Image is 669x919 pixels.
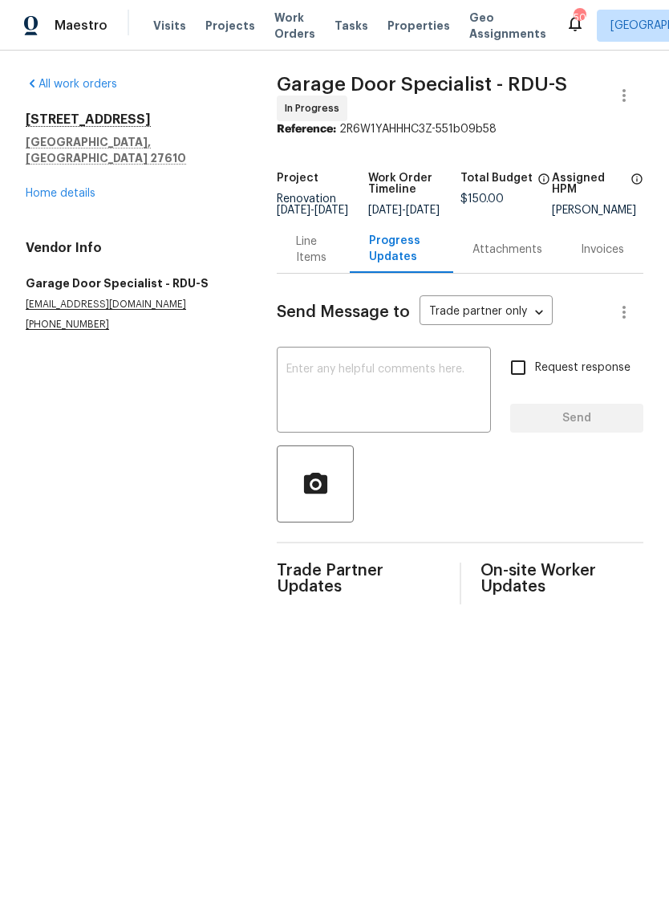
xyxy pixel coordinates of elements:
[285,100,346,116] span: In Progress
[26,188,95,199] a: Home details
[26,79,117,90] a: All work orders
[406,205,440,216] span: [DATE]
[274,10,315,42] span: Work Orders
[460,193,504,205] span: $150.00
[334,20,368,31] span: Tasks
[368,205,402,216] span: [DATE]
[277,124,336,135] b: Reference:
[552,173,626,195] h5: Assigned HPM
[277,205,348,216] span: -
[153,18,186,34] span: Visits
[296,234,330,266] div: Line Items
[387,18,450,34] span: Properties
[277,193,348,216] span: Renovation
[369,233,434,265] div: Progress Updates
[277,205,310,216] span: [DATE]
[552,205,643,216] div: [PERSON_NAME]
[574,10,585,26] div: 50
[460,173,533,184] h5: Total Budget
[26,240,238,256] h4: Vendor Info
[55,18,107,34] span: Maestro
[314,205,348,216] span: [DATE]
[537,173,550,193] span: The total cost of line items that have been proposed by Opendoor. This sum includes line items th...
[420,299,553,326] div: Trade partner only
[535,360,630,376] span: Request response
[472,242,542,258] div: Attachments
[277,173,318,184] h5: Project
[277,121,643,137] div: 2R6W1YAHHHC3Z-551b09b58
[277,75,567,94] span: Garage Door Specialist - RDU-S
[277,563,440,595] span: Trade Partner Updates
[581,242,624,258] div: Invoices
[368,173,460,195] h5: Work Order Timeline
[26,275,238,291] h5: Garage Door Specialist - RDU-S
[368,205,440,216] span: -
[630,173,643,205] span: The hpm assigned to this work order.
[480,563,643,595] span: On-site Worker Updates
[469,10,546,42] span: Geo Assignments
[205,18,255,34] span: Projects
[277,304,410,320] span: Send Message to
